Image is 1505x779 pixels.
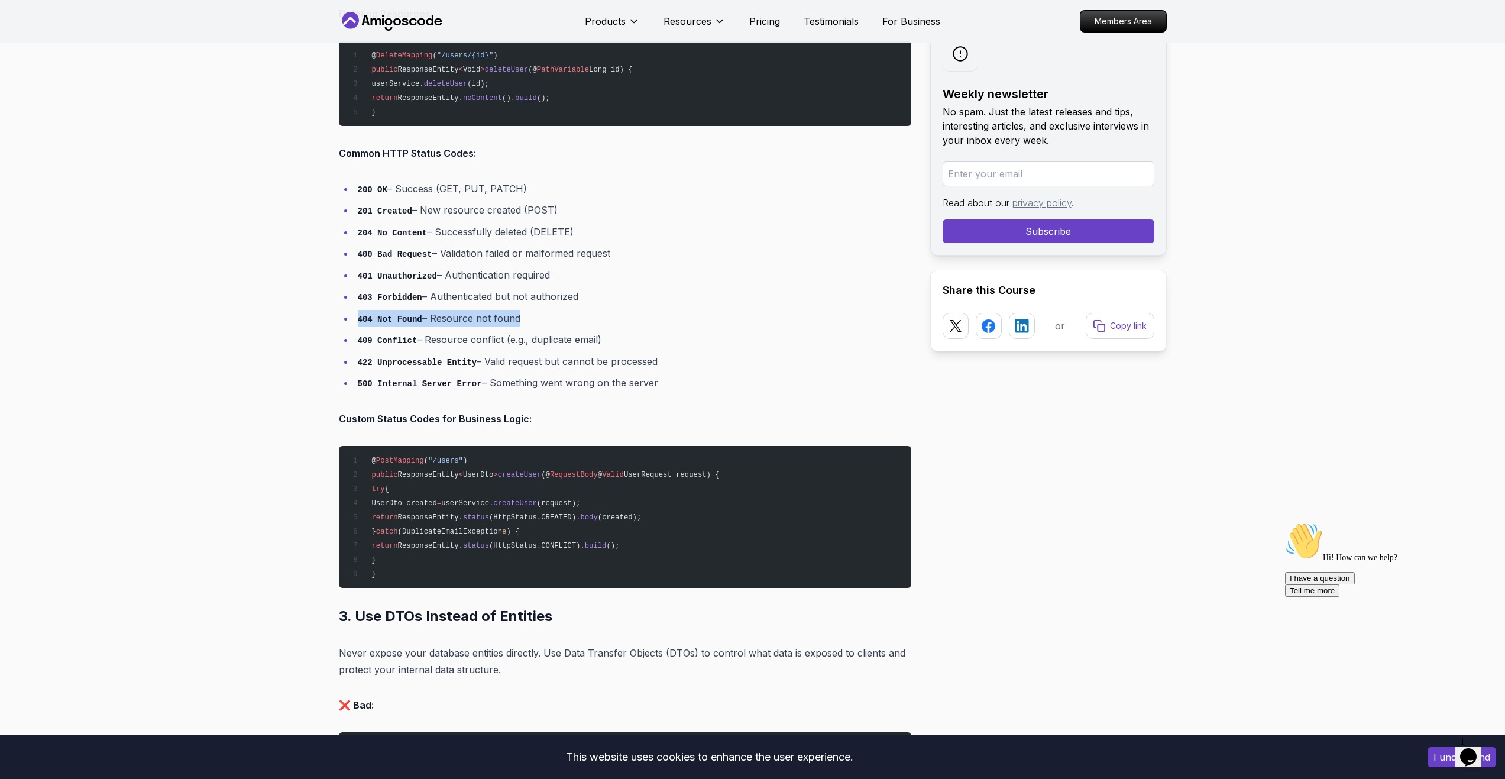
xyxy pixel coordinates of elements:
[502,94,515,102] span: ().
[1455,732,1493,767] iframe: chat widget
[493,471,497,479] span: >
[339,147,476,159] strong: Common HTTP Status Codes:
[515,94,537,102] span: build
[398,528,502,536] span: (DuplicateEmailException
[585,14,626,28] p: Products
[598,513,642,522] span: (created);
[749,14,780,28] a: Pricing
[424,80,468,88] span: deleteUser
[624,471,720,479] span: UserRequest request) {
[371,528,376,536] span: }
[664,14,711,28] p: Resources
[376,51,433,60] span: DeleteMapping
[339,645,911,678] p: Never expose your database entities directly. Use Data Transfer Objects (DTOs) to control what da...
[602,471,624,479] span: Valid
[485,66,529,74] span: deleteUser
[463,457,467,465] span: )
[502,528,506,536] span: e
[371,485,384,493] span: try
[398,471,459,479] span: ResponseEntity
[463,471,493,479] span: UserDto
[5,35,117,44] span: Hi! How can we help?
[354,374,911,392] li: – Something went wrong on the server
[398,542,463,550] span: ResponseEntity.
[467,80,489,88] span: (id);
[385,485,389,493] span: {
[1280,518,1493,726] iframe: chat widget
[376,528,398,536] span: catch
[354,288,911,305] li: – Authenticated but not authorized
[9,744,1410,770] div: This website uses cookies to enhance the user experience.
[339,413,532,425] strong: Custom Status Codes for Business Logic:
[371,542,397,550] span: return
[358,293,422,302] code: 403 Forbidden
[537,499,581,508] span: (request);
[537,94,550,102] span: ();
[506,528,519,536] span: ) {
[428,457,463,465] span: "/users"
[358,228,428,238] code: 204 No Content
[358,336,417,345] code: 409 Conflict
[589,66,633,74] span: Long id) {
[493,51,497,60] span: )
[432,51,436,60] span: (
[528,66,537,74] span: (@
[398,513,463,522] span: ResponseEntity.
[943,219,1154,243] button: Subscribe
[463,94,502,102] span: noContent
[358,271,437,281] code: 401 Unauthorized
[437,499,441,508] span: =
[371,80,423,88] span: userService.
[371,570,376,578] span: }
[541,471,550,479] span: (@
[493,499,537,508] span: createUser
[358,358,477,367] code: 422 Unprocessable Entity
[339,607,911,626] h2: 3. Use DTOs Instead of Entities
[585,14,640,38] button: Products
[598,471,602,479] span: @
[943,86,1154,102] h2: Weekly newsletter
[463,542,489,550] span: status
[463,66,480,74] span: Void
[537,66,589,74] span: PathVariable
[943,196,1154,210] p: Read about our .
[371,499,436,508] span: UserDto created
[480,66,484,74] span: >
[354,245,911,262] li: – Validation failed or malformed request
[664,14,726,38] button: Resources
[943,161,1154,186] input: Enter your email
[459,471,463,479] span: <
[398,66,459,74] span: ResponseEntity
[358,206,412,216] code: 201 Created
[463,513,489,522] span: status
[371,513,397,522] span: return
[358,250,432,259] code: 400 Bad Request
[358,185,387,195] code: 200 OK
[943,282,1154,299] h2: Share this Course
[1080,10,1167,33] a: Members Area
[358,315,422,324] code: 404 Not Found
[371,94,397,102] span: return
[1110,320,1147,332] p: Copy link
[376,457,424,465] span: PostMapping
[5,5,218,79] div: 👋Hi! How can we help?I have a questionTell me more
[437,51,494,60] span: "/users/{id}"
[371,108,376,117] span: }
[606,542,619,550] span: ();
[1012,197,1072,209] a: privacy policy
[441,499,493,508] span: userService.
[1055,319,1065,333] p: or
[371,471,397,479] span: public
[398,94,463,102] span: ResponseEntity.
[1428,747,1496,767] button: Accept cookies
[489,542,585,550] span: (HttpStatus.CONFLICT).
[354,180,911,198] li: – Success (GET, PUT, PATCH)
[459,66,463,74] span: <
[354,267,911,284] li: – Authentication required
[354,224,911,241] li: – Successfully deleted (DELETE)
[804,14,859,28] a: Testimonials
[882,14,940,28] a: For Business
